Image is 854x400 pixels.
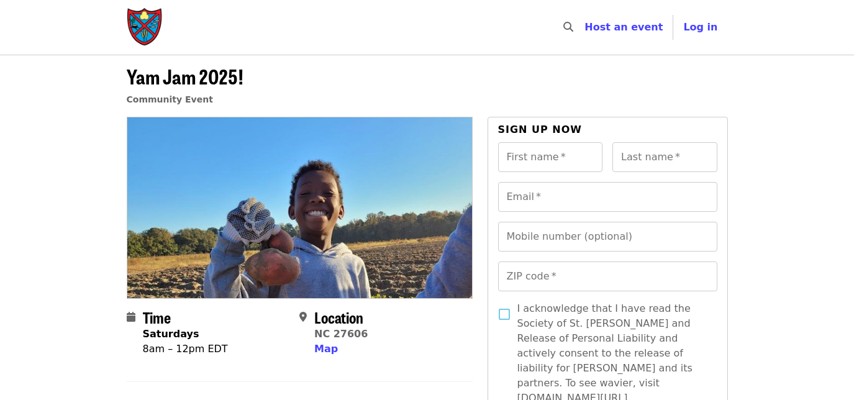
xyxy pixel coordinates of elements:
[563,21,573,33] i: search icon
[498,124,583,135] span: Sign up now
[143,342,228,357] div: 8am – 12pm EDT
[127,94,213,104] a: Community Event
[314,306,363,328] span: Location
[143,306,171,328] span: Time
[498,261,717,291] input: ZIP code
[314,342,338,357] button: Map
[127,311,135,323] i: calendar icon
[314,328,368,340] a: NC 27606
[127,117,472,298] img: Yam Jam 2025! organized by Society of St. Andrew
[127,7,164,47] img: Society of St. Andrew - Home
[584,21,663,33] a: Host an event
[498,222,717,252] input: Mobile number (optional)
[612,142,717,172] input: Last name
[498,142,603,172] input: First name
[581,12,591,42] input: Search
[683,21,717,33] span: Log in
[673,15,727,40] button: Log in
[498,182,717,212] input: Email
[299,311,307,323] i: map-marker-alt icon
[127,61,243,91] span: Yam Jam 2025!
[314,343,338,355] span: Map
[143,328,199,340] strong: Saturdays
